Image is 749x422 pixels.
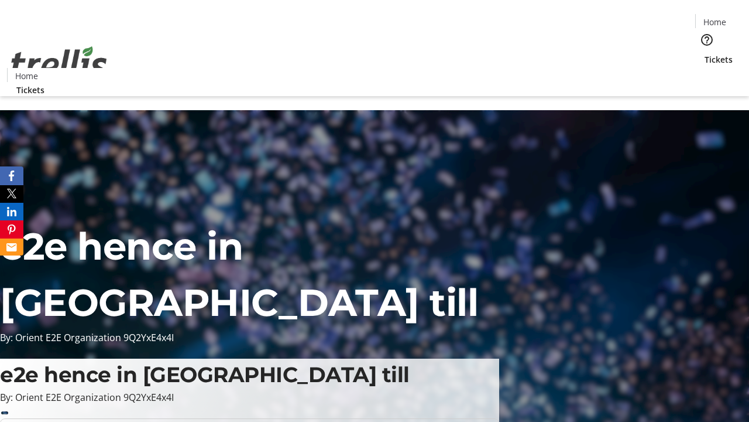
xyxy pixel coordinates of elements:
a: Tickets [7,84,54,96]
button: Cart [695,66,719,89]
a: Tickets [695,53,742,66]
button: Help [695,28,719,52]
span: Tickets [16,84,44,96]
span: Tickets [705,53,733,66]
span: Home [703,16,726,28]
a: Home [8,70,45,82]
a: Home [696,16,733,28]
img: Orient E2E Organization 9Q2YxE4x4I's Logo [7,33,111,92]
span: Home [15,70,38,82]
